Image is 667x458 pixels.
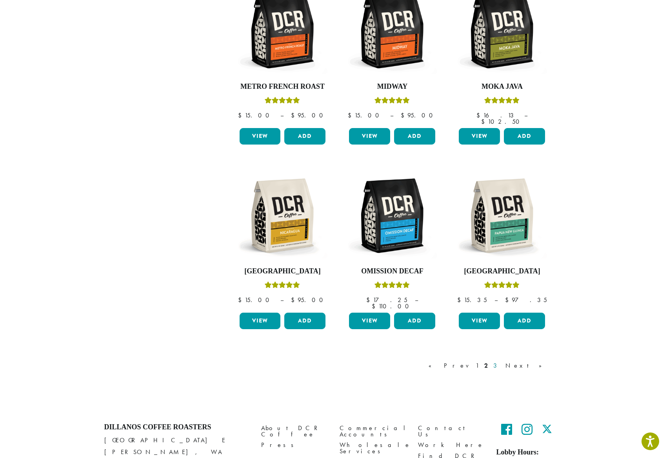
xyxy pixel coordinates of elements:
div: Rated 5.00 out of 5 [484,96,520,108]
a: View [349,128,390,145]
button: Add [284,313,325,329]
a: View [459,128,500,145]
button: Add [394,128,435,145]
span: $ [457,296,464,304]
div: Rated 5.00 out of 5 [484,280,520,292]
bdi: 15.35 [457,296,487,304]
span: – [390,111,393,119]
a: View [459,313,500,329]
bdi: 95.00 [291,296,327,304]
span: $ [401,111,407,119]
bdi: 95.00 [401,111,436,119]
h4: Dillanos Coffee Roasters [104,423,249,432]
a: [GEOGRAPHIC_DATA]Rated 5.00 out of 5 [457,170,547,310]
a: [GEOGRAPHIC_DATA]Rated 5.00 out of 5 [238,170,328,310]
a: Omission DecafRated 4.33 out of 5 [347,170,437,310]
bdi: 17.25 [366,296,407,304]
span: $ [291,296,298,304]
h4: [GEOGRAPHIC_DATA] [457,267,547,276]
span: $ [372,302,378,310]
a: Contact Us [418,423,485,440]
div: Rated 4.33 out of 5 [374,280,410,292]
button: Add [504,128,545,145]
bdi: 15.00 [348,111,383,119]
a: Commercial Accounts [340,423,406,440]
div: Rated 5.00 out of 5 [265,280,300,292]
span: $ [348,111,354,119]
a: Next » [504,361,549,370]
button: Add [504,313,545,329]
h4: Omission Decaf [347,267,437,276]
span: – [280,296,284,304]
span: $ [366,296,373,304]
bdi: 97.35 [505,296,547,304]
a: Wholesale Services [340,440,406,457]
h4: Metro French Roast [238,82,328,91]
img: DCR-12oz-Nicaragua-Stock-scaled.png [237,170,327,261]
a: 1 [474,361,480,370]
bdi: 16.13 [476,111,517,119]
h4: [GEOGRAPHIC_DATA] [238,267,328,276]
bdi: 15.00 [238,111,273,119]
bdi: 15.00 [238,296,273,304]
bdi: 110.00 [372,302,413,310]
bdi: 95.00 [291,111,327,119]
span: – [494,296,498,304]
h4: Midway [347,82,437,91]
div: Rated 5.00 out of 5 [265,96,300,108]
a: 2 [483,361,489,370]
a: 3 [492,361,502,370]
span: $ [238,111,245,119]
img: DCR-12oz-Papua-New-Guinea-Stock-scaled.png [457,170,547,261]
a: View [240,128,281,145]
h4: Moka Java [457,82,547,91]
span: $ [481,117,488,126]
span: $ [238,296,245,304]
h5: Lobby Hours: [496,448,563,457]
a: Work Here [418,440,485,451]
a: About DCR Coffee [261,423,328,440]
span: $ [505,296,512,304]
button: Add [284,128,325,145]
button: Add [394,313,435,329]
bdi: 102.50 [481,117,523,126]
span: – [524,111,527,119]
span: $ [476,111,483,119]
span: – [415,296,418,304]
span: – [280,111,284,119]
a: View [240,313,281,329]
div: Rated 5.00 out of 5 [374,96,410,108]
a: « Prev [427,361,472,370]
img: DCR-12oz-Omission-Decaf-scaled.png [347,170,437,261]
a: View [349,313,390,329]
span: $ [291,111,298,119]
a: Press [261,440,328,451]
